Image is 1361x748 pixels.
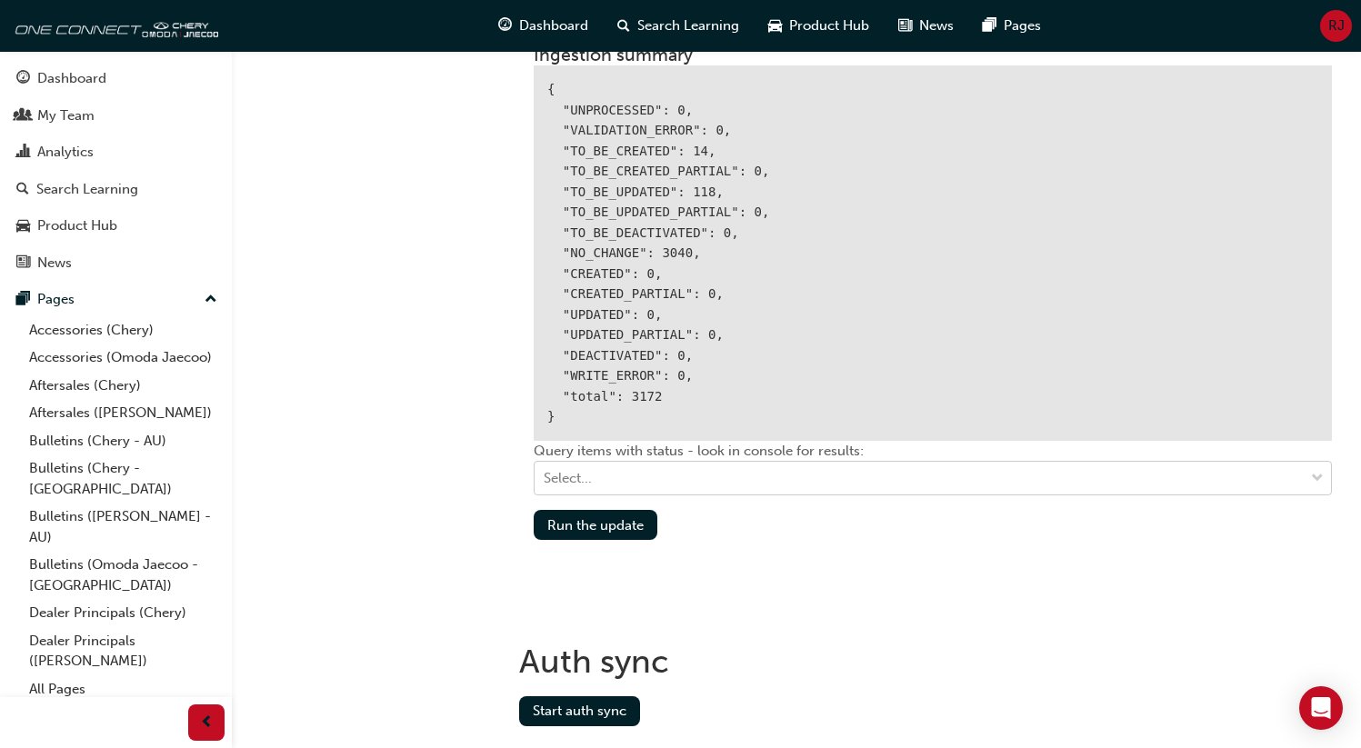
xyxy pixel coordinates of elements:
a: Bulletins (Chery - [GEOGRAPHIC_DATA]) [22,454,225,503]
a: guage-iconDashboard [484,7,603,45]
div: Product Hub [37,215,117,236]
a: Dealer Principals (Chery) [22,599,225,627]
a: Analytics [7,135,225,169]
span: pages-icon [983,15,996,37]
span: search-icon [16,182,29,198]
span: guage-icon [16,71,30,87]
span: guage-icon [498,15,512,37]
a: My Team [7,99,225,133]
div: My Team [37,105,95,126]
div: News [37,253,72,274]
a: Product Hub [7,209,225,243]
span: chart-icon [16,145,30,161]
a: search-iconSearch Learning [603,7,754,45]
a: car-iconProduct Hub [754,7,884,45]
span: people-icon [16,108,30,125]
h1: Auth sync [519,642,1346,682]
a: Aftersales ([PERSON_NAME]) [22,399,225,427]
div: Search Learning [36,179,138,200]
span: news-icon [898,15,912,37]
a: Search Learning [7,173,225,206]
a: All Pages [22,675,225,703]
h3: Ingestion summary [534,45,1332,65]
a: News [7,246,225,280]
a: Bulletins (Chery - AU) [22,427,225,455]
div: Select... [544,468,592,489]
span: prev-icon [200,712,214,734]
span: down-icon [1311,467,1324,491]
a: Dealer Principals ([PERSON_NAME]) [22,627,225,675]
span: search-icon [617,15,630,37]
a: Accessories (Omoda Jaecoo) [22,344,225,372]
a: Aftersales (Chery) [22,372,225,400]
span: Search Learning [637,15,739,36]
span: Dashboard [519,15,588,36]
span: pages-icon [16,292,30,308]
a: news-iconNews [884,7,968,45]
button: DashboardMy TeamAnalyticsSearch LearningProduct HubNews [7,58,225,283]
span: Pages [1004,15,1041,36]
div: Open Intercom Messenger [1299,686,1343,730]
button: Pages [7,283,225,316]
span: News [919,15,954,36]
a: Accessories (Chery) [22,316,225,344]
div: Analytics [37,142,94,163]
button: Start auth sync [519,696,640,726]
button: Run the update [534,510,657,540]
span: up-icon [205,288,217,312]
a: Bulletins (Omoda Jaecoo - [GEOGRAPHIC_DATA]) [22,551,225,599]
span: Product Hub [789,15,869,36]
div: { "UNPROCESSED": 0, "VALIDATION_ERROR": 0, "TO_BE_CREATED": 14, "TO_BE_CREATED_PARTIAL": 0, "TO_B... [534,65,1332,441]
a: Bulletins ([PERSON_NAME] - AU) [22,503,225,551]
a: pages-iconPages [968,7,1056,45]
div: Dashboard [37,68,106,89]
span: RJ [1328,15,1345,36]
span: car-icon [16,218,30,234]
span: news-icon [16,255,30,272]
div: Query items with status - look in console for results: [534,441,1332,511]
a: Dashboard [7,62,225,95]
img: oneconnect [9,7,218,44]
button: RJ [1320,10,1352,42]
div: Pages [37,289,75,310]
span: car-icon [768,15,782,37]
